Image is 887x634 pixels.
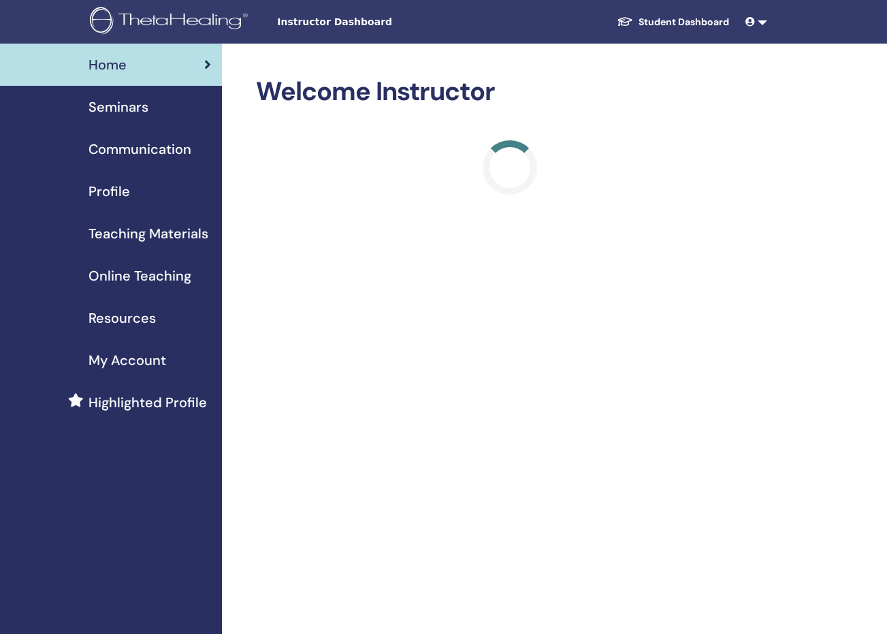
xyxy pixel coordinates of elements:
[88,308,156,328] span: Resources
[256,76,764,108] h2: Welcome Instructor
[606,10,740,35] a: Student Dashboard
[277,15,481,29] span: Instructor Dashboard
[88,54,127,75] span: Home
[617,16,633,27] img: graduation-cap-white.svg
[88,350,166,370] span: My Account
[88,181,130,202] span: Profile
[88,266,191,286] span: Online Teaching
[88,392,207,413] span: Highlighted Profile
[88,139,191,159] span: Communication
[88,223,208,244] span: Teaching Materials
[90,7,253,37] img: logo.png
[88,97,148,117] span: Seminars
